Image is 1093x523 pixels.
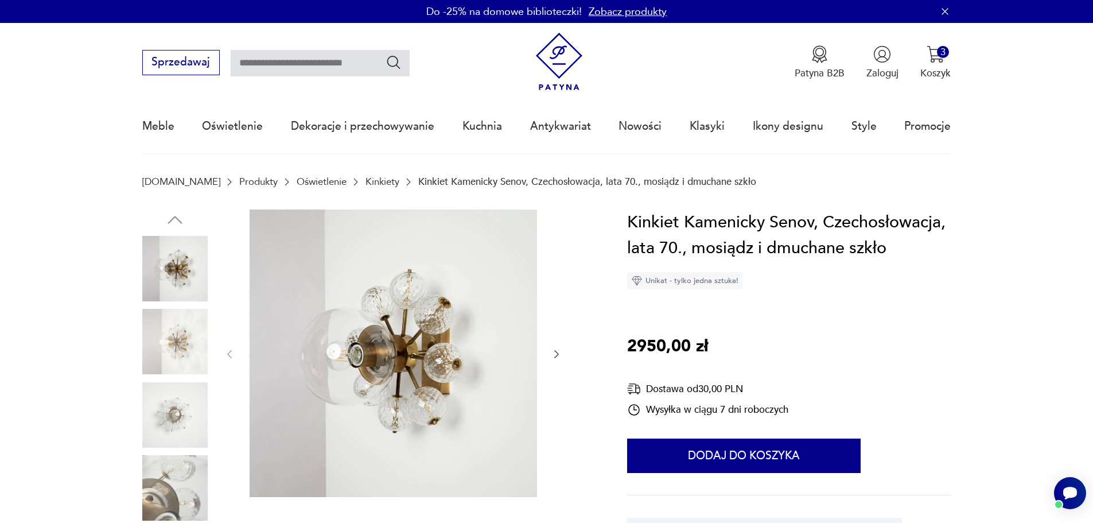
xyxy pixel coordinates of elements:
[291,100,434,153] a: Dekoracje i przechowywanie
[462,100,502,153] a: Kuchnia
[418,176,756,187] p: Kinkiet Kamenicky Senov, Czechosłowacja, lata 70., mosiądz i dmuchane szkło
[627,334,708,360] p: 2950,00 zł
[627,403,788,417] div: Wysyłka w ciągu 7 dni roboczych
[530,33,588,91] img: Patyna - sklep z meblami i dekoracjami vintage
[920,45,951,80] button: 3Koszyk
[142,309,208,374] img: Zdjęcie produktu Kinkiet Kamenicky Senov, Czechosłowacja, lata 70., mosiądz i dmuchane szkło
[530,100,591,153] a: Antykwariat
[589,5,667,19] a: Zobacz produkty
[795,45,845,80] button: Patyna B2B
[811,45,828,63] img: Ikona medalu
[627,439,861,473] button: Dodaj do koszyka
[927,45,944,63] img: Ikona koszyka
[142,100,174,153] a: Meble
[866,67,898,80] p: Zaloguj
[142,50,220,75] button: Sprzedawaj
[142,236,208,301] img: Zdjęcie produktu Kinkiet Kamenicky Senov, Czechosłowacja, lata 70., mosiądz i dmuchane szkło
[866,45,898,80] button: Zaloguj
[297,176,347,187] a: Oświetlenie
[239,176,278,187] a: Produkty
[851,100,877,153] a: Style
[690,100,725,153] a: Klasyki
[920,67,951,80] p: Koszyk
[753,100,823,153] a: Ikony designu
[627,382,641,396] img: Ikona dostawy
[627,382,788,396] div: Dostawa od 30,00 PLN
[1054,477,1086,509] iframe: Smartsupp widget button
[142,59,220,68] a: Sprzedawaj
[426,5,582,19] p: Do -25% na domowe biblioteczki!
[632,276,642,286] img: Ikona diamentu
[142,455,208,521] img: Zdjęcie produktu Kinkiet Kamenicky Senov, Czechosłowacja, lata 70., mosiądz i dmuchane szkło
[937,46,949,58] div: 3
[250,210,537,497] img: Zdjęcie produktu Kinkiet Kamenicky Senov, Czechosłowacja, lata 70., mosiądz i dmuchane szkło
[795,45,845,80] a: Ikona medaluPatyna B2B
[904,100,951,153] a: Promocje
[627,272,743,289] div: Unikat - tylko jedna sztuka!
[142,382,208,448] img: Zdjęcie produktu Kinkiet Kamenicky Senov, Czechosłowacja, lata 70., mosiądz i dmuchane szkło
[619,100,662,153] a: Nowości
[142,176,220,187] a: [DOMAIN_NAME]
[365,176,399,187] a: Kinkiety
[873,45,891,63] img: Ikonka użytkownika
[202,100,263,153] a: Oświetlenie
[795,67,845,80] p: Patyna B2B
[627,210,951,262] h1: Kinkiet Kamenicky Senov, Czechosłowacja, lata 70., mosiądz i dmuchane szkło
[386,54,402,71] button: Szukaj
